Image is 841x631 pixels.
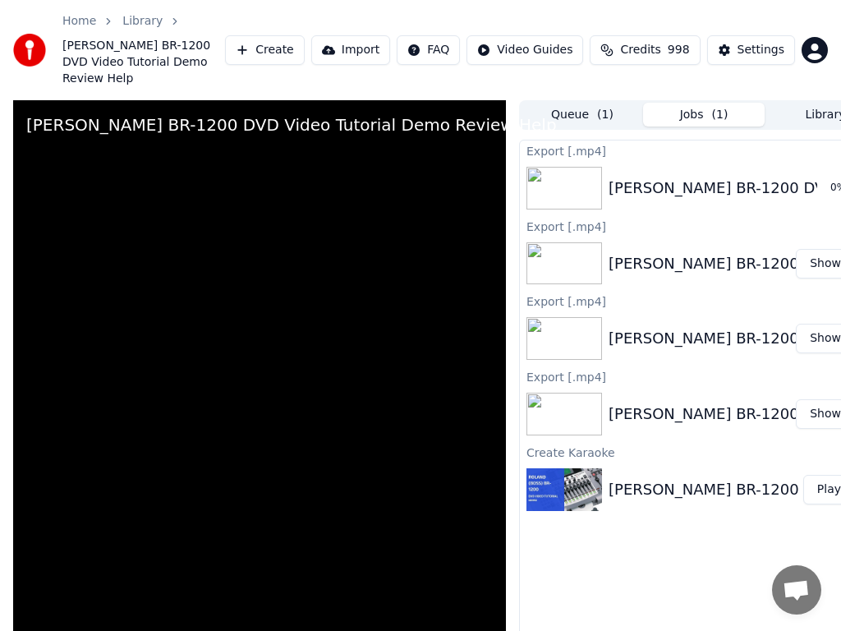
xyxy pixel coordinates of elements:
span: [PERSON_NAME] BR-1200 DVD Video Tutorial Demo Review Help [62,38,225,87]
a: Open chat [772,565,821,615]
div: [PERSON_NAME] BR-1200 DVD Video Tutorial Demo Review Help [26,113,557,136]
button: Jobs [643,103,765,127]
button: Credits998 [590,35,700,65]
button: Queue [522,103,643,127]
button: Video Guides [466,35,583,65]
span: 998 [668,42,690,58]
button: Create [225,35,305,65]
button: FAQ [397,35,460,65]
span: ( 1 ) [597,107,614,123]
a: Home [62,13,96,30]
a: Library [122,13,163,30]
img: youka [13,34,46,67]
span: Credits [620,42,660,58]
nav: breadcrumb [62,13,225,87]
span: ( 1 ) [712,107,728,123]
button: Import [311,35,390,65]
button: Settings [707,35,795,65]
div: Settings [738,42,784,58]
